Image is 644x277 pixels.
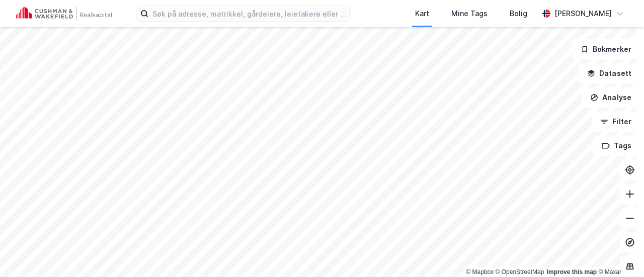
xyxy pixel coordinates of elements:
input: Søk på adresse, matrikkel, gårdeiere, leietakere eller personer [148,6,350,21]
div: [PERSON_NAME] [554,8,612,20]
button: Datasett [579,63,640,83]
a: OpenStreetMap [496,268,544,275]
button: Tags [593,136,640,156]
div: Mine Tags [451,8,488,20]
div: Kontrollprogram for chat [594,229,644,277]
button: Bokmerker [572,39,640,59]
div: Bolig [510,8,527,20]
img: cushman-wakefield-realkapital-logo.202ea83816669bd177139c58696a8fa1.svg [16,7,112,21]
a: Mapbox [466,268,494,275]
div: Kart [415,8,429,20]
iframe: Chat Widget [594,229,644,277]
button: Analyse [582,87,640,108]
button: Filter [592,112,640,132]
a: Improve this map [547,268,597,275]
